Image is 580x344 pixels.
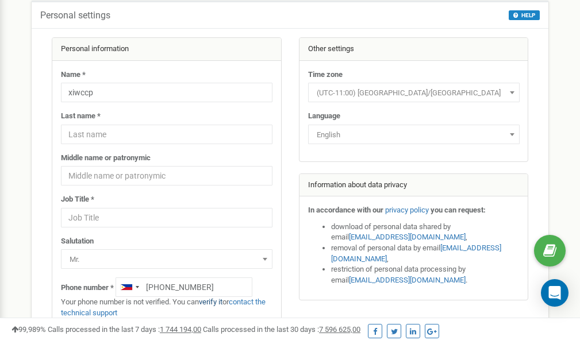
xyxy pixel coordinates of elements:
[199,297,222,306] a: verify it
[299,174,528,197] div: Information about data privacy
[203,325,360,334] span: Calls processed in the last 30 days :
[40,10,110,21] h5: Personal settings
[308,125,520,144] span: English
[61,83,272,102] input: Name
[308,206,383,214] strong: In accordance with our
[61,208,272,227] input: Job Title
[61,297,266,317] a: contact the technical support
[431,206,486,214] strong: you can request:
[61,69,86,80] label: Name *
[11,325,46,334] span: 99,989%
[308,69,343,80] label: Time zone
[331,243,501,263] a: [EMAIL_ADDRESS][DOMAIN_NAME]
[331,222,520,243] li: download of personal data shared by email ,
[308,83,520,102] span: (UTC-11:00) Pacific/Midway
[61,249,272,269] span: Mr.
[61,111,101,122] label: Last name *
[349,276,466,284] a: [EMAIL_ADDRESS][DOMAIN_NAME]
[319,325,360,334] u: 7 596 625,00
[312,127,516,143] span: English
[61,125,272,144] input: Last name
[331,243,520,264] li: removal of personal data by email ,
[331,264,520,285] li: restriction of personal data processing by email .
[385,206,429,214] a: privacy policy
[65,252,268,268] span: Mr.
[61,297,272,318] p: Your phone number is not verified. You can or
[116,278,143,296] div: Telephone country code
[52,38,281,61] div: Personal information
[61,236,94,247] label: Salutation
[308,111,340,122] label: Language
[509,10,540,20] button: HELP
[541,279,569,307] div: Open Intercom Messenger
[61,166,272,185] input: Middle name or patronymic
[61,194,94,205] label: Job Title *
[312,85,516,101] span: (UTC-11:00) Pacific/Midway
[349,233,466,241] a: [EMAIL_ADDRESS][DOMAIN_NAME]
[48,325,201,334] span: Calls processed in the last 7 days :
[61,153,151,164] label: Middle name or patronymic
[299,38,528,61] div: Other settings
[61,283,114,293] label: Phone number *
[116,277,252,297] input: +1-800-555-55-55
[160,325,201,334] u: 1 744 194,00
